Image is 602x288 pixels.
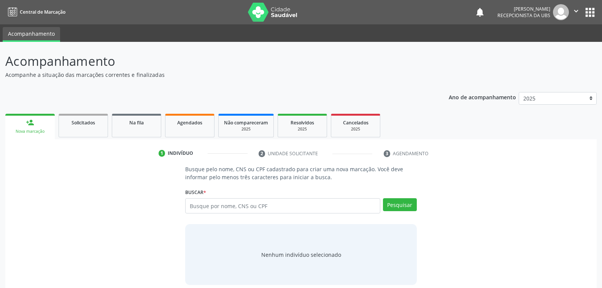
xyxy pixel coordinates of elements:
div: 2025 [283,126,321,132]
a: Central de Marcação [5,6,65,18]
button: Pesquisar [383,198,417,211]
p: Acompanhamento [5,52,419,71]
p: Busque pelo nome, CNS ou CPF cadastrado para criar uma nova marcação. Você deve informar pelo men... [185,165,416,181]
span: Central de Marcação [20,9,65,15]
span: Agendados [177,119,202,126]
span: Resolvidos [291,119,314,126]
div: Nova marcação [11,129,49,134]
span: Solicitados [71,119,95,126]
input: Busque por nome, CNS ou CPF [185,198,380,213]
button:  [569,4,583,20]
span: Não compareceram [224,119,268,126]
span: Recepcionista da UBS [497,12,550,19]
button: apps [583,6,597,19]
p: Ano de acompanhamento [449,92,516,102]
img: img [553,4,569,20]
div: [PERSON_NAME] [497,6,550,12]
div: Indivíduo [168,150,193,157]
div: person_add [26,118,34,127]
label: Buscar [185,186,206,198]
div: 1 [159,150,165,157]
span: Cancelados [343,119,369,126]
button: notifications [475,7,485,18]
div: Nenhum indivíduo selecionado [261,251,341,259]
div: 2025 [337,126,375,132]
p: Acompanhe a situação das marcações correntes e finalizadas [5,71,419,79]
div: 2025 [224,126,268,132]
a: Acompanhamento [3,27,60,42]
span: Na fila [129,119,144,126]
i:  [572,7,580,15]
